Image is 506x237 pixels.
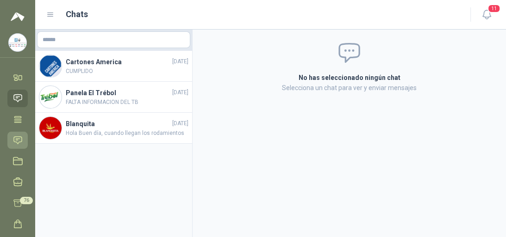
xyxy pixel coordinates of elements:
h2: No has seleccionado ningún chat [204,73,495,83]
p: Selecciona un chat para ver y enviar mensajes [204,83,495,93]
a: Company LogoCartones America[DATE]CUMPLIDO [35,51,192,82]
img: Company Logo [9,34,26,51]
h4: Blanquita [66,119,170,129]
span: CUMPLIDO [66,67,188,76]
span: 76 [20,197,33,204]
h4: Cartones America [66,57,170,67]
span: [DATE] [172,119,188,128]
span: [DATE] [172,57,188,66]
img: Company Logo [39,117,62,139]
a: Company LogoBlanquita[DATE]Hola Buen día, cuando llegan los rodamientos [35,113,192,144]
img: Company Logo [39,86,62,108]
a: 76 [7,194,28,212]
span: Hola Buen día, cuando llegan los rodamientos [66,129,188,138]
img: Company Logo [39,55,62,77]
a: Company LogoPanela El Trébol[DATE]FALTA INFORMACION DEL TB [35,82,192,113]
button: 11 [478,6,495,23]
span: 11 [487,4,500,13]
span: FALTA INFORMACION DEL TB [66,98,188,107]
h4: Panela El Trébol [66,88,170,98]
h1: Chats [66,8,88,21]
span: [DATE] [172,88,188,97]
img: Logo peakr [11,11,25,22]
